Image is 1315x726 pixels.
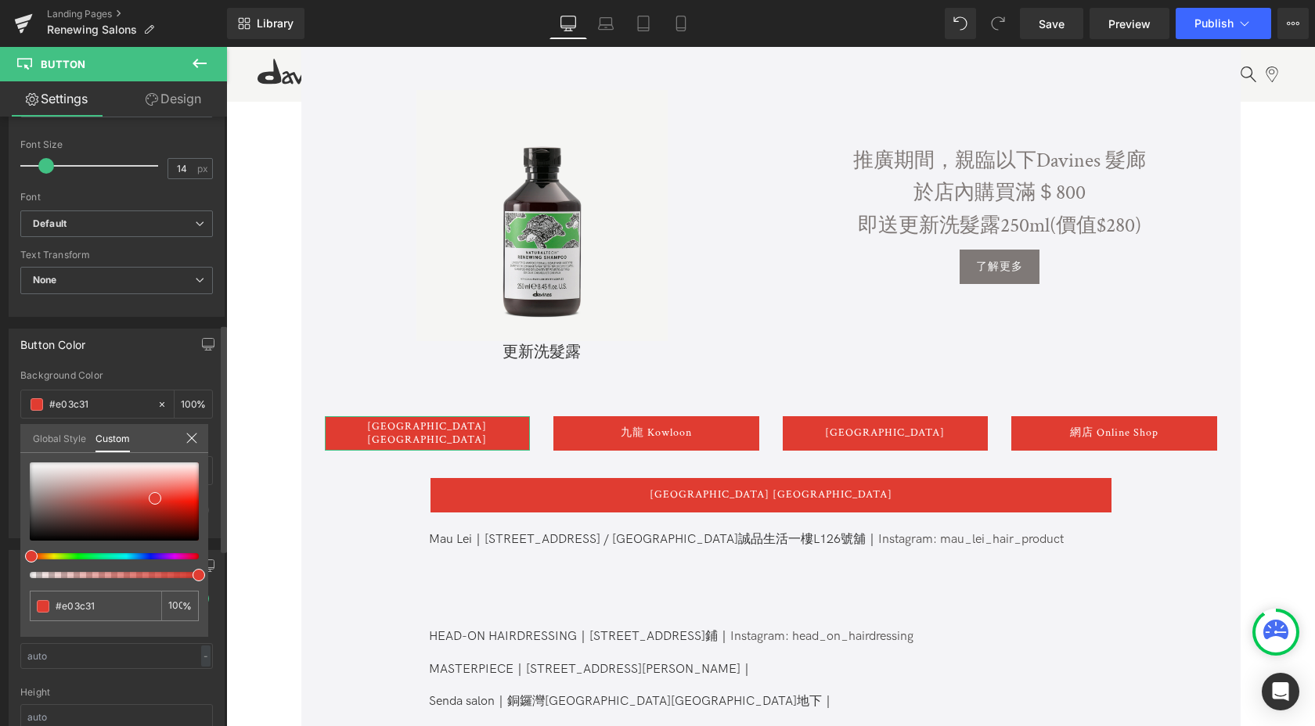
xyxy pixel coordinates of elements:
[982,8,1014,39] button: Redo
[41,58,85,70] span: Button
[1194,17,1234,30] span: Publish
[1108,16,1151,32] span: Preview
[625,8,662,39] a: Tablet
[117,81,230,117] a: Design
[1277,8,1309,39] button: More
[1262,673,1299,710] div: Open Intercom Messenger
[47,8,227,20] a: Landing Pages
[1090,8,1169,39] a: Preview
[549,8,587,39] a: Desktop
[662,8,700,39] a: Mobile
[1176,8,1271,39] button: Publish
[587,8,625,39] a: Laptop
[161,591,199,621] div: %
[47,23,137,36] span: Renewing Salons
[945,8,976,39] button: Undo
[95,424,130,452] a: Custom
[1039,16,1065,32] span: Save
[33,424,86,451] a: Global Style
[227,8,304,39] a: New Library
[257,16,294,31] span: Library
[56,598,155,614] input: Color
